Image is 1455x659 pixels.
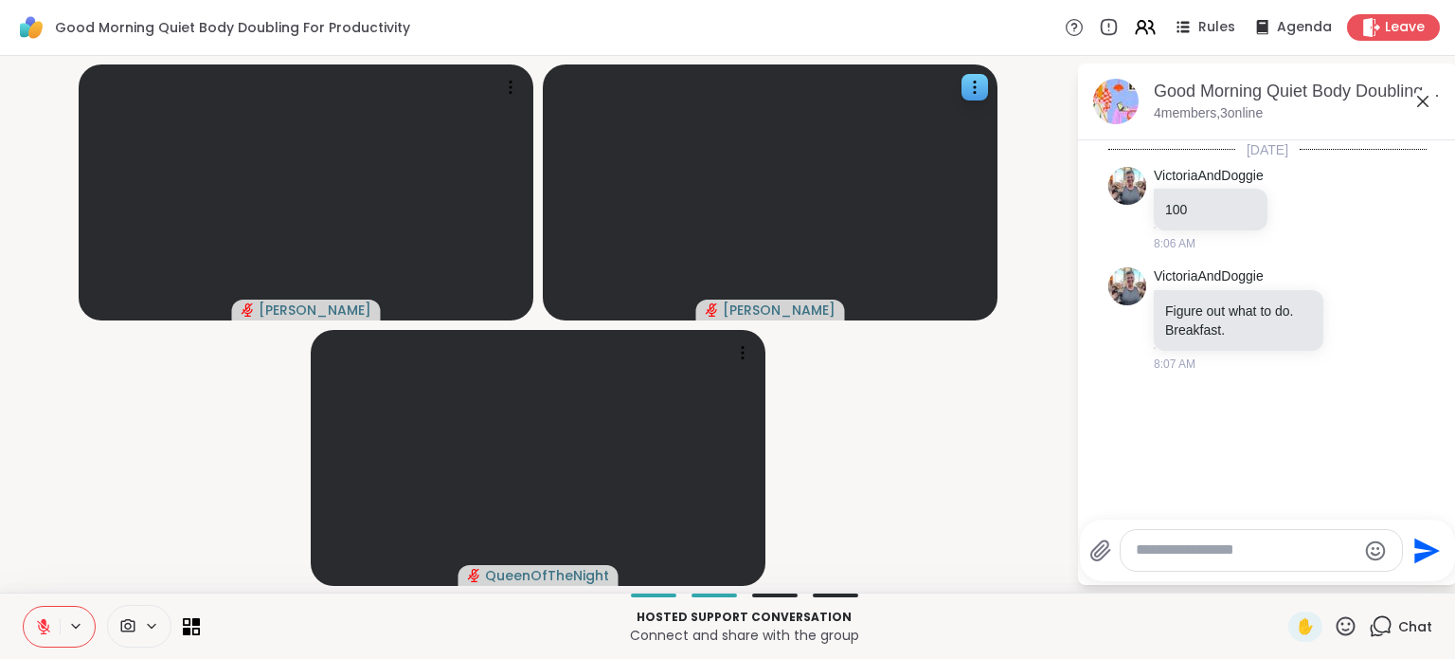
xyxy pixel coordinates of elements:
[723,301,835,320] span: [PERSON_NAME]
[1198,18,1235,37] span: Rules
[1154,267,1264,286] a: VictoriaAndDoggie
[1296,615,1315,638] span: ✋
[242,303,255,317] span: audio-muted
[485,566,609,585] span: QueenOfTheNight
[55,18,410,37] span: Good Morning Quiet Body Doubling For Productivity
[211,626,1277,645] p: Connect and share with the group
[259,301,371,320] span: [PERSON_NAME]
[1277,18,1332,37] span: Agenda
[1165,302,1312,339] p: Figure out what to do. Breakfast.
[1108,267,1146,305] img: https://sharewell-space-live.sfo3.digitaloceanspaces.com/user-generated/cca46633-8413-4581-a5b3-c...
[1154,80,1442,103] div: Good Morning Quiet Body Doubling For Productivity, [DATE]
[1154,167,1264,186] a: VictoriaAndDoggie
[1364,540,1387,562] button: Emoji picker
[211,609,1277,626] p: Hosted support conversation
[1385,18,1425,37] span: Leave
[1154,235,1195,252] span: 8:06 AM
[1154,356,1195,373] span: 8:07 AM
[468,569,481,582] span: audio-muted
[15,11,47,44] img: ShareWell Logomark
[1093,79,1139,124] img: Good Morning Quiet Body Doubling For Productivity, Oct 09
[1136,540,1356,560] textarea: Type your message
[1403,529,1446,572] button: Send
[1398,617,1432,636] span: Chat
[1235,140,1300,159] span: [DATE]
[706,303,719,317] span: audio-muted
[1154,104,1263,123] p: 4 members, 3 online
[1165,200,1256,219] p: 100
[1108,167,1146,205] img: https://sharewell-space-live.sfo3.digitaloceanspaces.com/user-generated/cca46633-8413-4581-a5b3-c...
